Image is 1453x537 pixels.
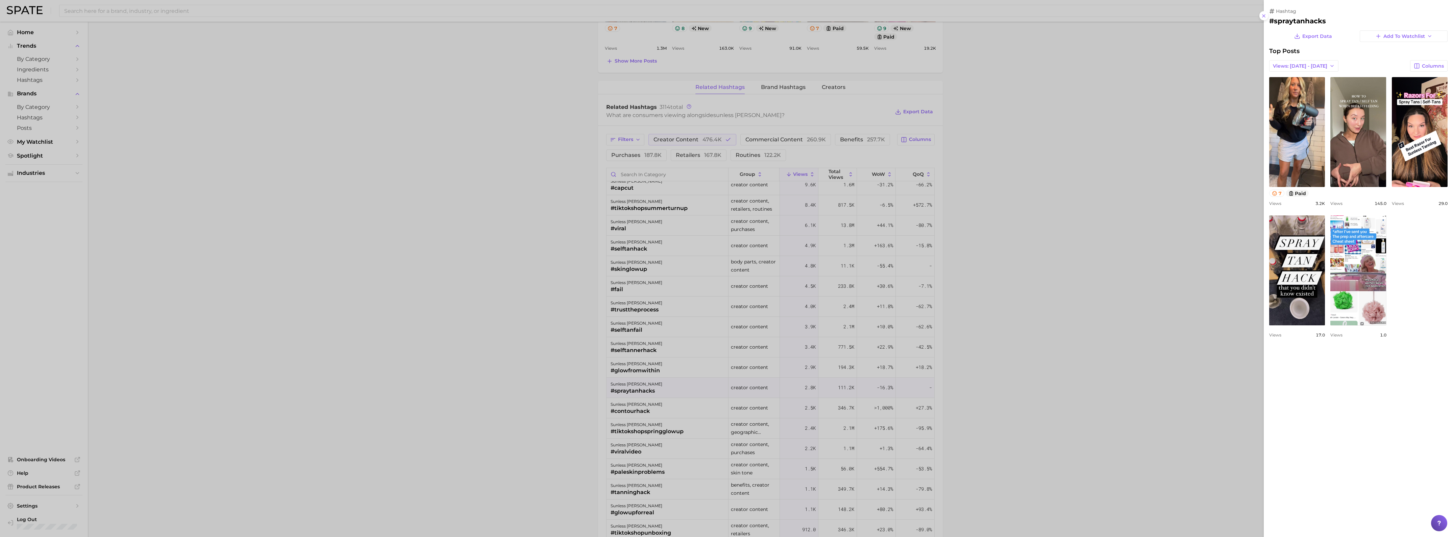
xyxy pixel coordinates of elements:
[1315,201,1325,206] span: 3.2k
[1383,33,1425,39] span: Add to Watchlist
[1422,63,1444,69] span: Columns
[1380,332,1386,337] span: 1.0
[1438,201,1448,206] span: 29.0
[1286,190,1309,197] button: paid
[1375,201,1386,206] span: 145.0
[1302,33,1332,39] span: Export Data
[1269,201,1281,206] span: Views
[1292,30,1334,42] button: Export Data
[1269,332,1281,337] span: Views
[1269,60,1338,72] button: Views: [DATE] - [DATE]
[1316,332,1325,337] span: 17.0
[1269,17,1448,25] h2: #spraytanhacks
[1269,190,1284,197] button: 7
[1273,63,1327,69] span: Views: [DATE] - [DATE]
[1276,8,1296,14] span: hashtag
[1360,30,1448,42] button: Add to Watchlist
[1330,201,1343,206] span: Views
[1410,60,1448,72] button: Columns
[1392,201,1404,206] span: Views
[1269,47,1300,55] span: Top Posts
[1330,332,1343,337] span: Views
